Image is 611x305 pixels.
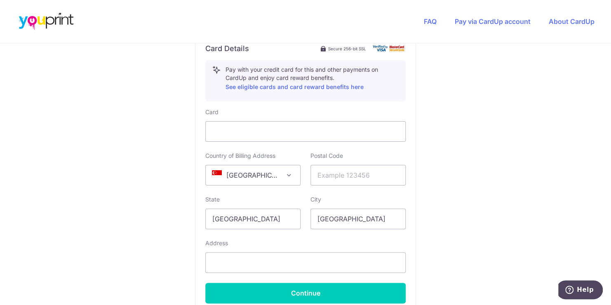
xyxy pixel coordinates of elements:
label: Card [205,108,219,116]
label: City [310,195,321,204]
span: Secure 256-bit SSL [328,45,366,52]
span: Singapore [206,165,300,185]
label: Postal Code [310,152,343,160]
button: Continue [205,283,406,303]
h6: Card Details [205,44,249,54]
iframe: Secure card payment input frame [212,127,399,136]
input: Example 123456 [310,165,406,185]
p: Pay with your credit card for this and other payments on CardUp and enjoy card reward benefits. [226,66,399,92]
a: FAQ [424,17,437,26]
a: See eligible cards and card reward benefits here [226,83,364,90]
label: Address [205,239,228,247]
label: State [205,195,220,204]
a: About CardUp [549,17,595,26]
label: Country of Billing Address [205,152,275,160]
a: Pay via CardUp account [455,17,531,26]
span: Singapore [205,165,301,185]
img: card secure [373,45,406,52]
iframe: Opens a widget where you can find more information [558,280,603,301]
